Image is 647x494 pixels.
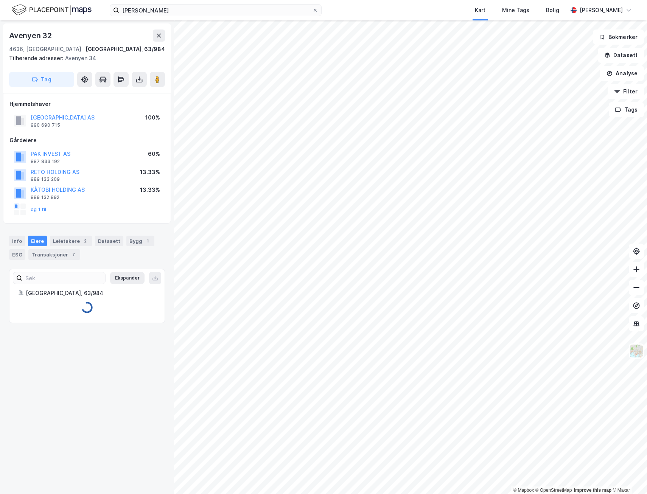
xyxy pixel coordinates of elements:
div: Info [9,236,25,246]
button: Filter [608,84,644,99]
button: Bokmerker [593,30,644,45]
div: [PERSON_NAME] [580,6,623,15]
button: Ekspander [110,272,145,284]
div: 887 833 192 [31,158,60,165]
div: [GEOGRAPHIC_DATA], 63/984 [26,289,156,298]
button: Analyse [600,66,644,81]
div: Transaksjoner [28,249,80,260]
div: 889 132 892 [31,194,59,200]
button: Tag [9,72,74,87]
div: Mine Tags [502,6,529,15]
div: 60% [148,149,160,158]
iframe: Chat Widget [609,458,647,494]
div: 4636, [GEOGRAPHIC_DATA] [9,45,81,54]
img: logo.f888ab2527a4732fd821a326f86c7f29.svg [12,3,92,17]
div: Kart [475,6,485,15]
div: Avenyen 34 [9,54,159,63]
div: 2 [81,237,89,245]
button: Datasett [598,48,644,63]
img: spinner.a6d8c91a73a9ac5275cf975e30b51cfb.svg [81,301,93,314]
div: Bolig [546,6,559,15]
a: Improve this map [574,488,611,493]
div: 13.33% [140,185,160,194]
div: 989 133 209 [31,176,60,182]
div: Bygg [126,236,154,246]
div: 1 [144,237,151,245]
input: Søk [22,272,105,284]
a: Mapbox [513,488,534,493]
div: Hjemmelshaver [9,99,165,109]
div: 7 [70,251,77,258]
div: [GEOGRAPHIC_DATA], 63/984 [86,45,165,54]
div: Leietakere [50,236,92,246]
button: Tags [609,102,644,117]
a: OpenStreetMap [535,488,572,493]
div: ESG [9,249,25,260]
img: Z [629,344,644,358]
span: Tilhørende adresser: [9,55,65,61]
div: 990 690 715 [31,122,60,128]
input: Søk på adresse, matrikkel, gårdeiere, leietakere eller personer [119,5,312,16]
div: Gårdeiere [9,136,165,145]
div: 100% [145,113,160,122]
div: 13.33% [140,168,160,177]
div: Eiere [28,236,47,246]
div: Datasett [95,236,123,246]
div: Avenyen 32 [9,30,53,42]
